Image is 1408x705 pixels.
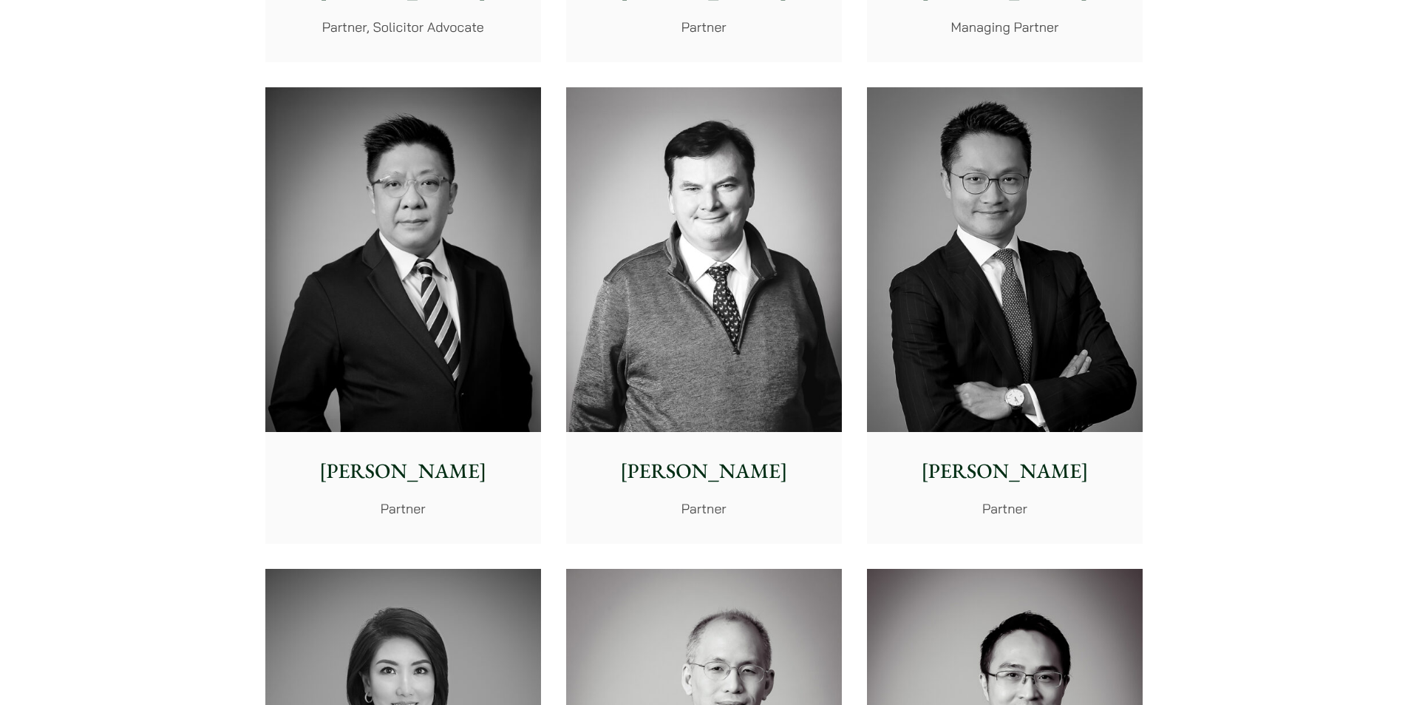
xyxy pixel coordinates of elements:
p: [PERSON_NAME] [578,456,830,487]
p: Partner, Solicitor Advocate [277,17,529,37]
a: [PERSON_NAME] Partner [867,87,1143,544]
p: Partner [578,499,830,519]
a: [PERSON_NAME] Partner [265,87,541,544]
p: [PERSON_NAME] [879,456,1131,487]
p: [PERSON_NAME] [277,456,529,487]
p: Partner [879,499,1131,519]
a: [PERSON_NAME] Partner [566,87,842,544]
p: Partner [277,499,529,519]
p: Managing Partner [879,17,1131,37]
p: Partner [578,17,830,37]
